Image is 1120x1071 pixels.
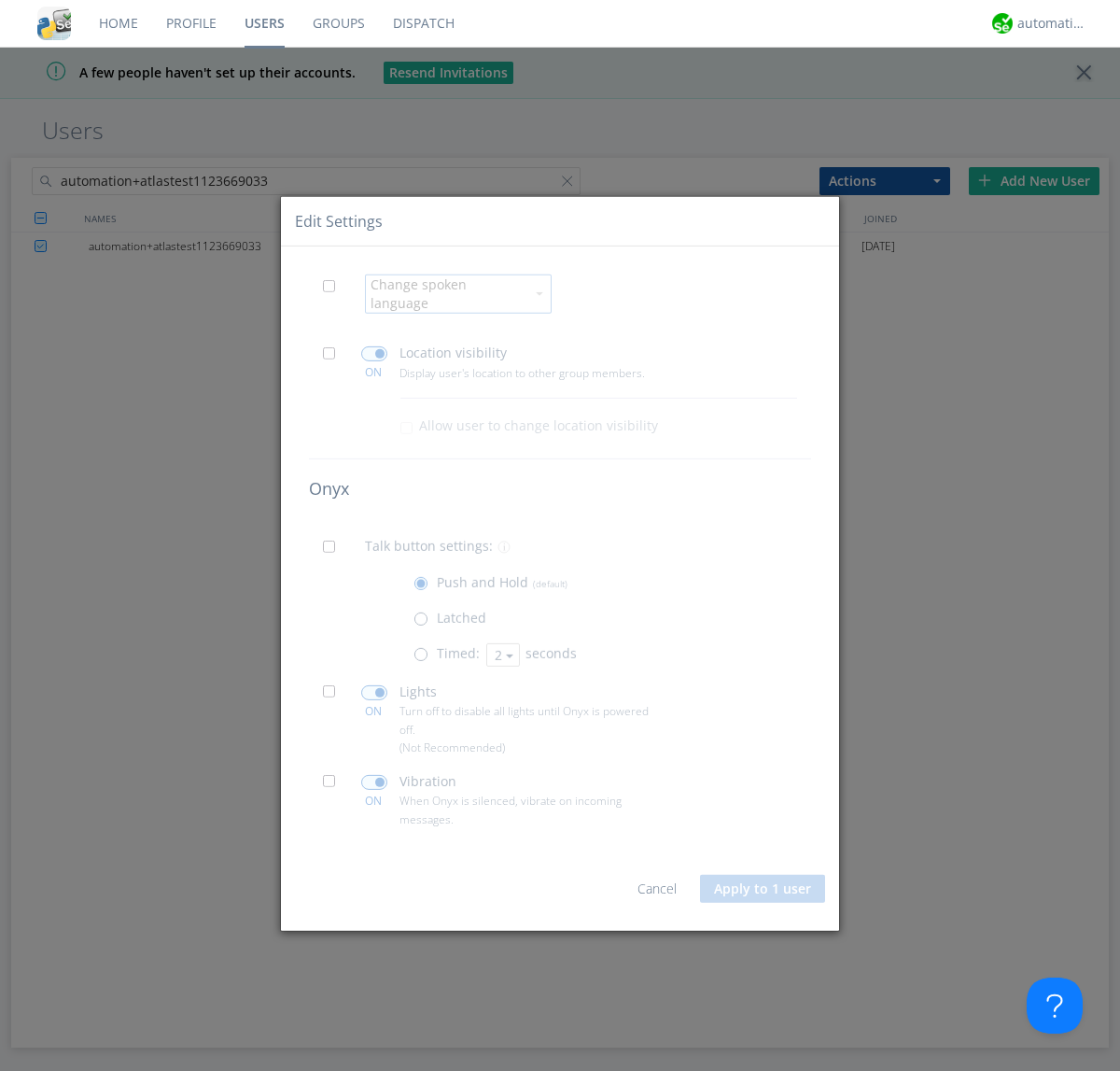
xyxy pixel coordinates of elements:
[992,13,1013,34] img: d2d01cd9b4174d08988066c6d424eccd
[637,880,677,897] a: Cancel
[37,7,71,40] img: cddb5a64eb264b2086981ab96f4c1ba7
[295,210,383,232] div: Edit Settings
[700,875,825,903] button: Apply to 1 user
[309,480,811,499] h4: Onyx
[1017,14,1087,33] div: automation+atlas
